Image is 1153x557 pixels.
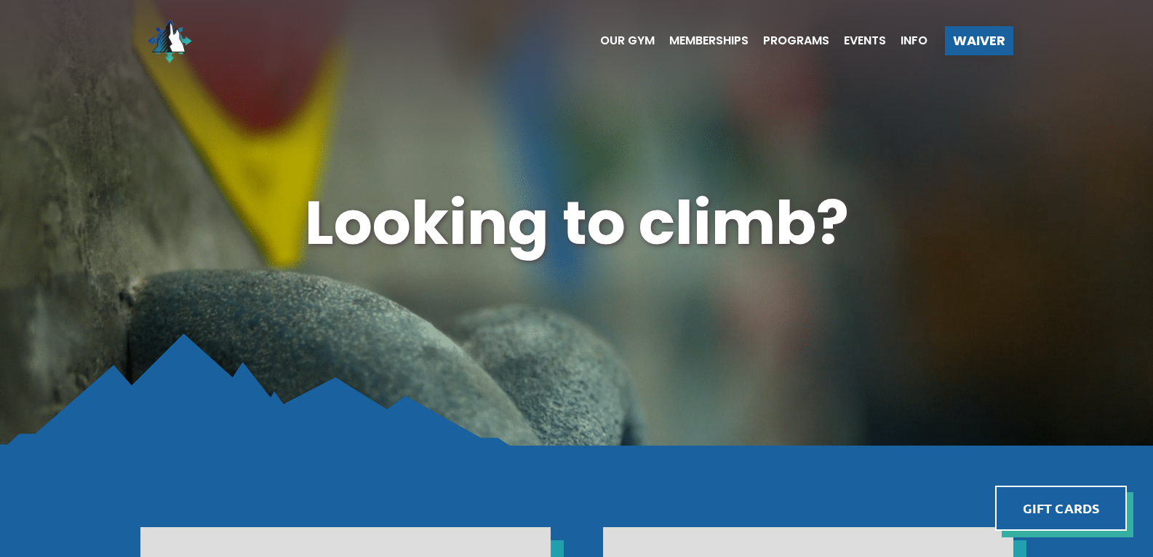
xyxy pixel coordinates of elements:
span: Info [901,35,927,47]
span: Our Gym [600,35,655,47]
span: Programs [763,35,829,47]
a: Memberships [655,35,749,47]
span: Waiver [953,34,1005,47]
a: Programs [749,35,829,47]
span: Events [844,35,886,47]
img: North Wall Logo [140,12,199,70]
a: Events [829,35,886,47]
a: Waiver [945,26,1013,55]
span: Memberships [669,35,749,47]
a: Our Gym [586,35,655,47]
a: Info [886,35,927,47]
h1: Looking to climb? [140,181,1013,266]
